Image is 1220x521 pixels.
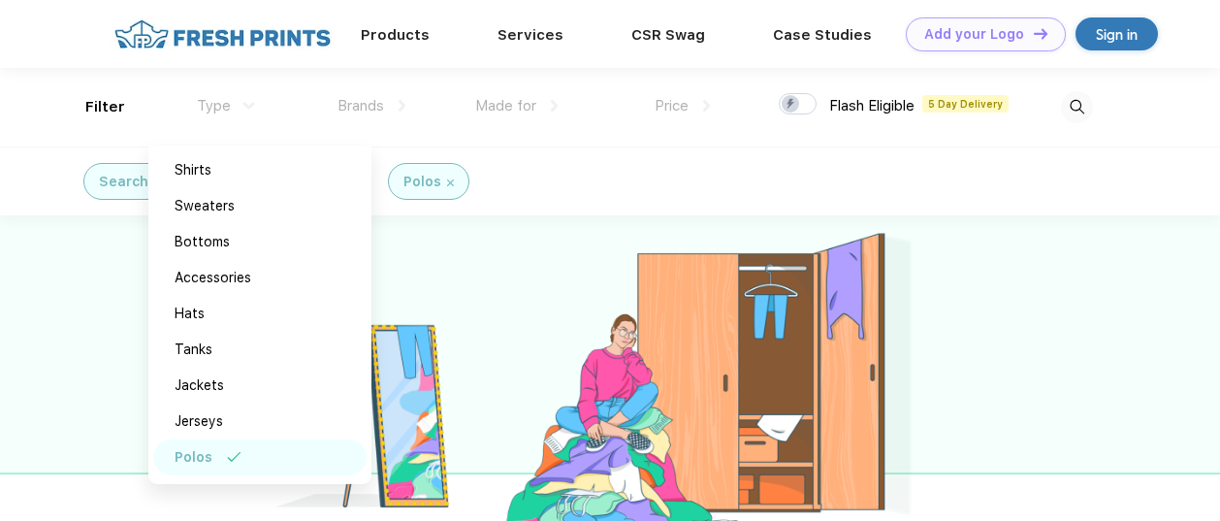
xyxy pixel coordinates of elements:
[175,232,230,252] div: Bottoms
[175,411,223,432] div: Jerseys
[829,97,915,114] span: Flash Eligible
[475,97,536,114] span: Made for
[227,452,241,462] img: filter_selected.svg
[175,268,251,288] div: Accessories
[197,97,231,114] span: Type
[175,196,235,216] div: Sweaters
[1076,17,1158,50] a: Sign in
[99,172,258,192] div: Search: Fall-Essentials
[175,340,212,360] div: Tanks
[337,97,384,114] span: Brands
[1061,91,1093,123] img: desktop_search.svg
[655,97,689,114] span: Price
[403,172,441,192] div: Polos
[551,100,558,112] img: dropdown.png
[175,160,211,180] div: Shirts
[361,26,430,44] a: Products
[175,304,205,324] div: Hats
[1096,23,1138,46] div: Sign in
[109,17,337,51] img: fo%20logo%202.webp
[243,102,255,109] img: dropdown.png
[922,95,1009,113] span: 5 Day Delivery
[175,447,212,468] div: Polos
[447,179,454,186] img: filter_cancel.svg
[1034,28,1047,39] img: DT
[703,100,710,112] img: dropdown.png
[85,96,125,118] div: Filter
[399,100,405,112] img: dropdown.png
[175,375,224,396] div: Jackets
[924,26,1024,43] div: Add your Logo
